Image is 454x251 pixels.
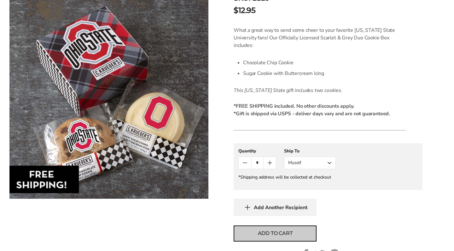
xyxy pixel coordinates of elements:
button: Myself [284,157,336,169]
button: Add Another Recipient [234,199,317,216]
span: $12.95 [234,5,255,16]
button: Add to cart [234,225,317,242]
button: Count plus [264,157,276,169]
p: What a great way to send some cheer to your favorite [US_STATE] State University fans! Our Offici... [234,26,406,49]
strong: *FREE SHIPPING included. No other discounts apply. [234,103,354,110]
div: *Shipping address will be collected at checkout [238,174,418,180]
gfm-form: New recipient [234,143,422,190]
div: Ship To [284,148,336,154]
div: Quantity [238,148,276,154]
strong: *Gift is shipped via USPS - deliver days vary and are not guaranteed. [234,110,390,117]
button: Count minus [239,157,251,169]
em: This [US_STATE] State gift includes two cookies. [234,87,342,94]
li: Chocolate Chip Cookie [243,57,406,68]
input: Quantity [251,157,264,169]
li: Sugar Cookie with Buttercream Icing [243,68,406,79]
span: Add to cart [258,230,293,237]
iframe: Sign Up via Text for Offers [5,227,65,246]
span: Add Another Recipient [254,204,307,211]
